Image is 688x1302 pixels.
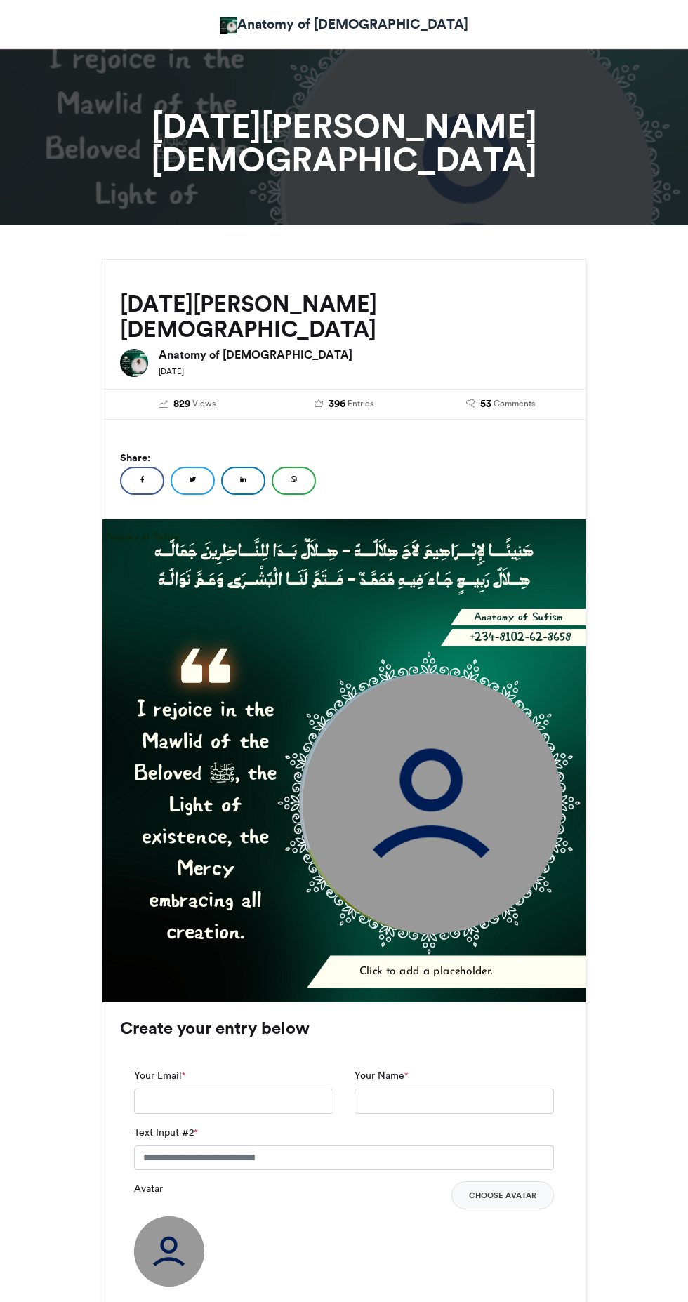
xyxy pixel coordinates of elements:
small: [DATE] [159,366,184,376]
label: Your Name [355,1068,408,1083]
label: Text Input #2 [134,1125,197,1140]
a: 53 Comments [432,397,568,412]
h5: Share: [120,449,568,467]
span: 829 [173,397,190,412]
span: 396 [329,397,345,412]
a: 396 Entries [277,397,412,412]
span: Entries [348,397,373,410]
a: Anatomy of [DEMOGRAPHIC_DATA] [220,14,468,34]
span: 53 [480,397,491,412]
img: Umar Hamza [220,17,237,34]
h1: [DATE][PERSON_NAME][DEMOGRAPHIC_DATA] [102,109,586,176]
h3: Create your entry below [120,1020,568,1037]
span: Views [192,397,216,410]
img: user_circle.png [303,674,562,934]
button: Choose Avatar [451,1181,554,1209]
span: Comments [494,397,535,410]
h6: Anatomy of [DEMOGRAPHIC_DATA] [159,349,568,360]
img: 1756850160.535-57e4f1f39acd3a1bc9a646089963a7d48ff25541.png [102,519,586,1002]
img: Anatomy of Sufism [120,349,148,377]
label: Avatar [134,1181,163,1196]
h2: [DATE][PERSON_NAME][DEMOGRAPHIC_DATA] [120,291,568,342]
div: Click to add a placeholder. [359,964,601,979]
a: 829 Views [120,397,256,412]
label: Your Email [134,1068,185,1083]
img: user_circle.png [134,1216,204,1287]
